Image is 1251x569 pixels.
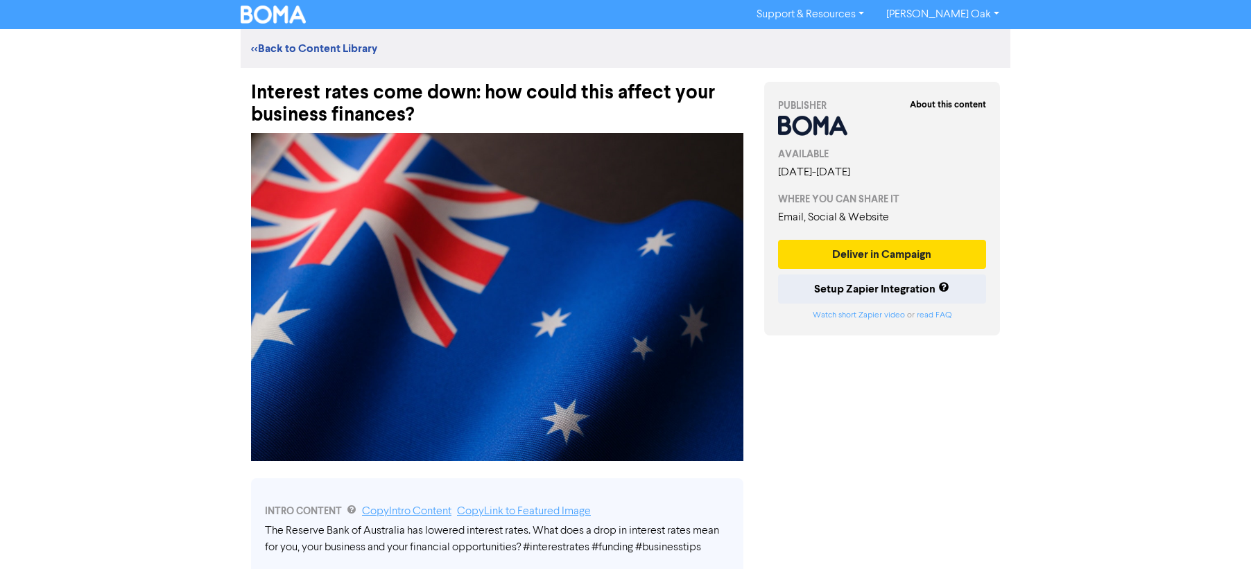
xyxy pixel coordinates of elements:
strong: About this content [910,99,986,110]
a: Watch short Zapier video [813,311,905,319]
div: PUBLISHER [778,98,986,113]
a: read FAQ [917,311,951,319]
div: or [778,309,986,322]
div: Email, Social & Website [778,209,986,226]
div: The Reserve Bank of Australia has lowered interest rates. What does a drop in interest rates mean... [265,523,730,556]
a: [PERSON_NAME] Oak [875,3,1010,26]
div: WHERE YOU CAN SHARE IT [778,192,986,207]
button: Deliver in Campaign [778,240,986,269]
a: Support & Resources [745,3,875,26]
div: AVAILABLE [778,147,986,161]
a: <<Back to Content Library [251,42,377,55]
a: Copy Link to Featured Image [457,506,591,517]
div: INTRO CONTENT [265,503,730,520]
div: Interest rates come down: how could this affect your business finances? [251,68,743,126]
img: BOMA Logo [241,6,306,24]
a: Copy Intro Content [362,506,451,517]
iframe: Chat Widget [1182,502,1251,569]
button: Setup Zapier Integration [778,274,986,304]
div: [DATE] - [DATE] [778,164,986,181]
